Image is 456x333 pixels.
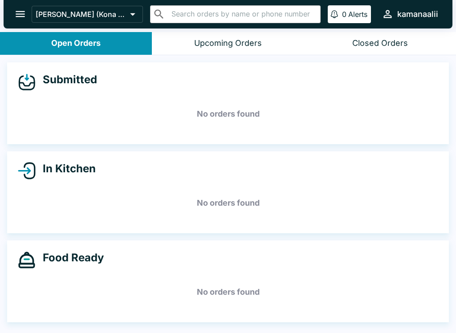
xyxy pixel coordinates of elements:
h5: No orders found [18,276,438,308]
h4: Food Ready [36,251,104,264]
button: open drawer [9,3,32,25]
h5: No orders found [18,187,438,219]
div: Closed Orders [352,38,408,49]
button: kamanaalii [378,4,442,24]
div: Open Orders [51,38,101,49]
h5: No orders found [18,98,438,130]
p: Alerts [348,10,367,19]
div: Upcoming Orders [194,38,262,49]
h4: Submitted [36,73,97,86]
p: [PERSON_NAME] (Kona - [PERSON_NAME] Drive) [36,10,126,19]
p: 0 [342,10,346,19]
h4: In Kitchen [36,162,96,175]
input: Search orders by name or phone number [169,8,317,20]
div: kamanaalii [397,9,438,20]
button: [PERSON_NAME] (Kona - [PERSON_NAME] Drive) [32,6,143,23]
